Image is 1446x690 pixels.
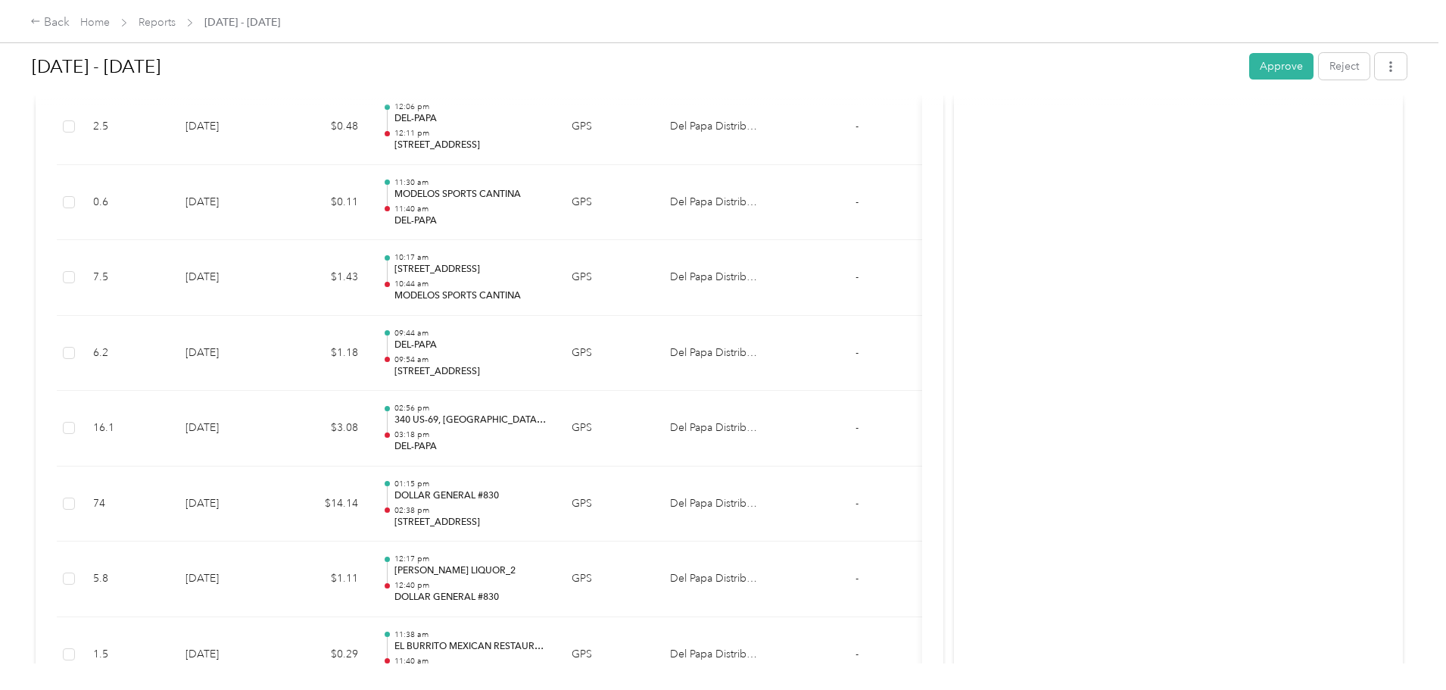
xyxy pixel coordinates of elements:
td: $0.48 [279,89,370,165]
p: 01:15 pm [394,479,547,489]
td: [DATE] [173,165,279,241]
td: 2.5 [81,89,173,165]
p: 12:17 pm [394,554,547,564]
a: Home [80,16,110,29]
td: GPS [559,165,658,241]
p: 11:40 am [394,204,547,214]
td: 7.5 [81,240,173,316]
p: DOLLAR GENERAL #830 [394,591,547,604]
span: - [855,120,859,133]
td: $1.11 [279,542,370,617]
td: $14.14 [279,467,370,542]
iframe: Everlance-gr Chat Button Frame [1361,605,1446,690]
td: $1.43 [279,240,370,316]
td: Del Papa Distributing [658,391,771,467]
p: 02:56 pm [394,403,547,414]
td: [DATE] [173,240,279,316]
p: MODELOS SPORTS CANTINA [394,289,547,303]
p: [PERSON_NAME] LIQUOR_2 [394,564,547,578]
p: 12:11 pm [394,128,547,139]
p: MODELOS SPORTS CANTINA [394,188,547,201]
td: GPS [559,89,658,165]
p: 03:18 pm [394,429,547,440]
p: [STREET_ADDRESS] [394,139,547,152]
p: 09:54 am [394,354,547,365]
p: 09:44 am [394,328,547,339]
td: [DATE] [173,467,279,542]
span: - [855,421,859,434]
td: GPS [559,542,658,617]
td: GPS [559,391,658,467]
td: 74 [81,467,173,542]
td: GPS [559,467,658,542]
span: - [855,572,859,585]
td: 16.1 [81,391,173,467]
p: 10:17 am [394,252,547,263]
td: Del Papa Distributing [658,542,771,617]
p: [STREET_ADDRESS] [394,516,547,529]
td: [DATE] [173,89,279,165]
button: Approve [1249,53,1314,80]
td: $3.08 [279,391,370,467]
a: Reports [139,16,176,29]
span: - [855,195,859,208]
p: DOLLAR GENERAL #830 [394,489,547,503]
p: DEL-PAPA [394,214,547,228]
p: 02:38 pm [394,505,547,516]
p: DEL-PAPA [394,339,547,352]
h1: Sep 1 - 30, 2025 [32,48,1239,85]
td: Del Papa Distributing [658,89,771,165]
p: 11:40 am [394,656,547,667]
p: 12:40 pm [394,580,547,591]
td: Del Papa Distributing [658,165,771,241]
td: Del Papa Distributing [658,316,771,392]
td: Del Papa Distributing [658,467,771,542]
p: 10:44 am [394,279,547,289]
p: EL BURRITO MEXICAN RESTAURANT-DSD [394,640,547,654]
span: - [855,346,859,359]
td: Del Papa Distributing [658,240,771,316]
span: [DATE] - [DATE] [204,14,280,30]
p: [STREET_ADDRESS] [394,263,547,276]
td: GPS [559,316,658,392]
span: - [855,648,859,660]
p: DEL-PAPA [394,112,547,126]
td: [DATE] [173,391,279,467]
p: 11:38 am [394,629,547,640]
td: $0.11 [279,165,370,241]
p: 11:30 am [394,177,547,188]
p: DEL-PAPA [394,440,547,454]
td: [DATE] [173,316,279,392]
td: 6.2 [81,316,173,392]
td: 5.8 [81,542,173,617]
p: [STREET_ADDRESS] [394,365,547,379]
span: - [855,270,859,283]
span: - [855,497,859,510]
td: GPS [559,240,658,316]
td: 0.6 [81,165,173,241]
td: $1.18 [279,316,370,392]
button: Reject [1319,53,1370,80]
div: Back [30,14,70,32]
p: 340 US-69, [GEOGRAPHIC_DATA], [GEOGRAPHIC_DATA] [394,414,547,427]
td: [DATE] [173,542,279,617]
